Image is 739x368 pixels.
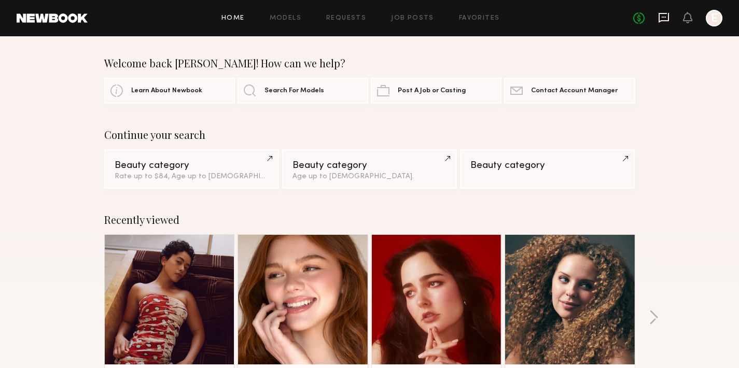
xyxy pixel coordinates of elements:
a: Requests [326,15,366,22]
a: E [706,10,722,26]
a: Post A Job or Casting [371,78,501,104]
div: Beauty category [470,161,624,171]
span: Learn About Newbook [131,88,202,94]
div: Rate up to $84, Age up to [DEMOGRAPHIC_DATA]. [115,173,269,180]
div: Age up to [DEMOGRAPHIC_DATA]. [292,173,447,180]
a: Beauty categoryAge up to [DEMOGRAPHIC_DATA]. [282,149,457,189]
div: Recently viewed [104,214,635,226]
span: Post A Job or Casting [398,88,466,94]
div: Continue your search [104,129,635,141]
span: Contact Account Manager [531,88,618,94]
span: Search For Models [264,88,324,94]
a: Job Posts [391,15,434,22]
a: Models [270,15,301,22]
a: Search For Models [238,78,368,104]
a: Beauty categoryRate up to $84, Age up to [DEMOGRAPHIC_DATA]. [104,149,279,189]
div: Beauty category [115,161,269,171]
a: Beauty category [460,149,635,189]
a: Favorites [459,15,500,22]
a: Contact Account Manager [504,78,635,104]
div: Welcome back [PERSON_NAME]! How can we help? [104,57,635,69]
a: Home [221,15,245,22]
div: Beauty category [292,161,447,171]
a: Learn About Newbook [104,78,235,104]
